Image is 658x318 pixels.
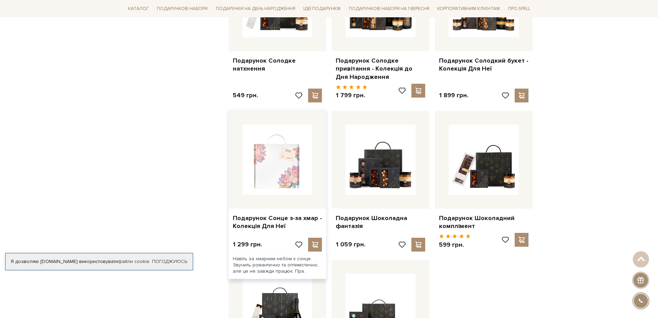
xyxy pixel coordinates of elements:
[435,3,503,15] a: Корпоративним клієнтам
[6,258,193,265] div: Я дозволяю [DOMAIN_NAME] використовувати
[233,57,322,73] a: Подарунок Солодке натхнення
[505,3,533,14] a: Про Spell
[336,57,425,81] a: Подарунок Солодке привітання - Колекція до Дня Народження
[336,240,365,248] p: 1 059 грн.
[213,3,298,14] a: Подарунки на День народження
[118,258,150,264] a: файли cookie
[233,214,322,230] a: Подарунок Сонце з-за хмар - Колекція Для Неї
[233,91,258,99] p: 549 грн.
[154,3,210,14] a: Подарункові набори
[346,3,432,15] a: Подарункові набори на 1 Вересня
[152,258,187,265] a: Погоджуюсь
[125,3,152,14] a: Каталог
[439,214,528,230] a: Подарунок Шоколадний комплімент
[336,91,367,99] p: 1 799 грн.
[301,3,343,14] a: Ідеї подарунків
[336,214,425,230] a: Подарунок Шоколадна фантазія
[439,91,468,99] p: 1 899 грн.
[229,252,326,279] div: Навіть за хмарним небом є сонце. Звучить романтично та оптимістично, але це не завжди працює. Пра..
[439,241,470,249] p: 599 грн.
[242,125,313,195] img: Подарунок Сонце з-за хмар - Колекція Для Неї
[233,240,262,248] p: 1 299 грн.
[439,57,528,73] a: Подарунок Солодкий букет - Колекція Для Неї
